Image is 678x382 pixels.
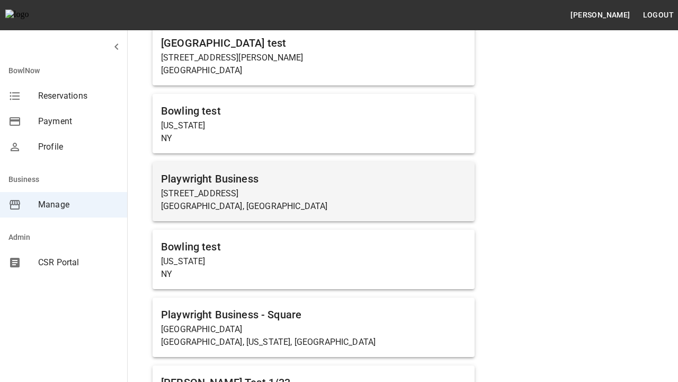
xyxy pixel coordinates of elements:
button: [PERSON_NAME] [566,5,634,25]
h6: Playwright Business [161,170,466,187]
span: CSR Portal [38,256,119,269]
p: [GEOGRAPHIC_DATA] [161,64,466,77]
p: NY [161,132,466,145]
p: [US_STATE] [161,255,466,268]
p: [GEOGRAPHIC_DATA], [US_STATE], [GEOGRAPHIC_DATA] [161,336,466,349]
h6: Bowling test [161,238,466,255]
p: [GEOGRAPHIC_DATA] [161,323,466,336]
p: [US_STATE] [161,119,466,132]
h6: Playwright Business - Square [161,306,466,323]
span: Profile [38,141,119,153]
span: Payment [38,115,119,128]
h6: [GEOGRAPHIC_DATA] test [161,34,466,51]
p: [GEOGRAPHIC_DATA], [GEOGRAPHIC_DATA] [161,200,466,213]
p: [STREET_ADDRESS] [161,187,466,200]
span: Reservations [38,90,119,102]
img: logo [5,10,64,20]
span: Manage [38,198,119,211]
p: NY [161,268,466,281]
button: Logout [639,5,678,25]
h6: Bowling test [161,102,466,119]
p: [STREET_ADDRESS][PERSON_NAME] [161,51,466,64]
